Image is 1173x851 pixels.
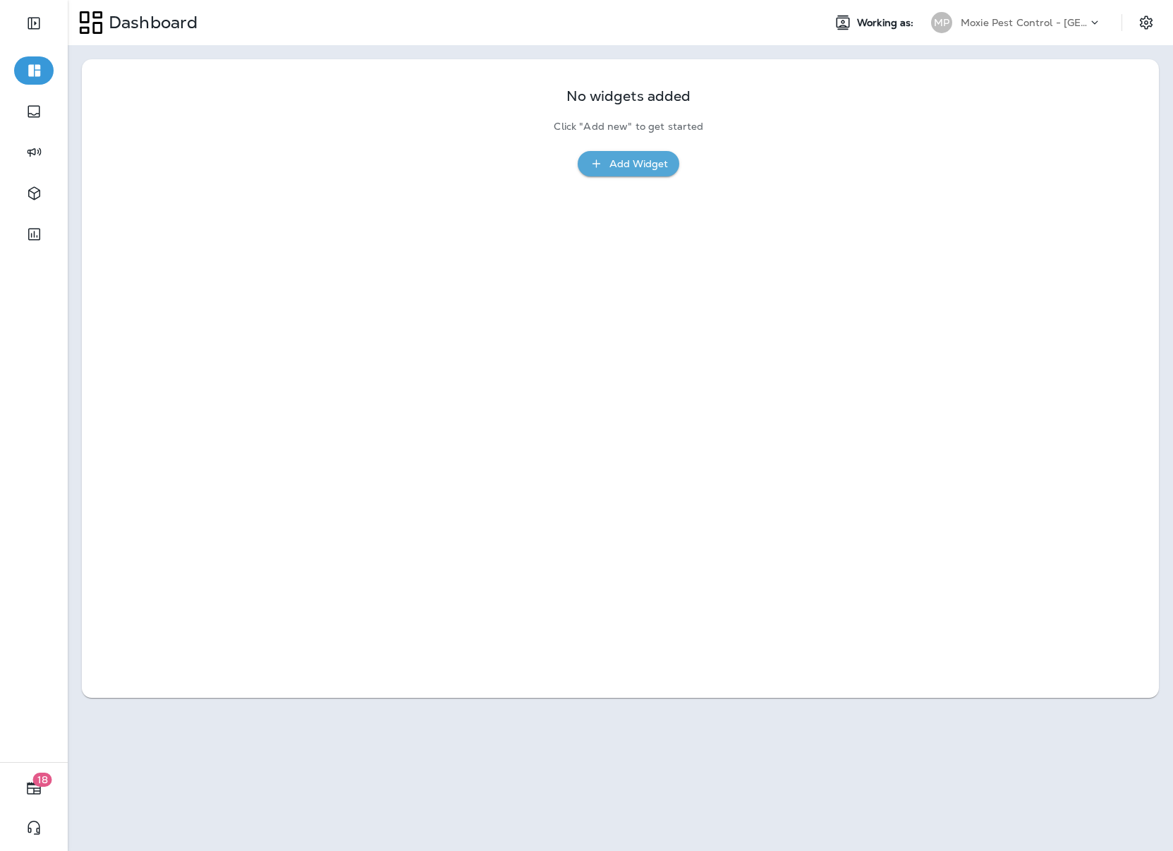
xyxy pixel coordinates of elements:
[14,9,54,37] button: Expand Sidebar
[33,773,52,787] span: 18
[961,17,1088,28] p: Moxie Pest Control - [GEOGRAPHIC_DATA]
[609,155,668,173] div: Add Widget
[1134,10,1159,35] button: Settings
[14,774,54,802] button: 18
[857,17,917,29] span: Working as:
[103,12,197,33] p: Dashboard
[578,151,679,177] button: Add Widget
[931,12,952,33] div: MP
[554,121,703,133] p: Click "Add new" to get started
[566,90,691,102] p: No widgets added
